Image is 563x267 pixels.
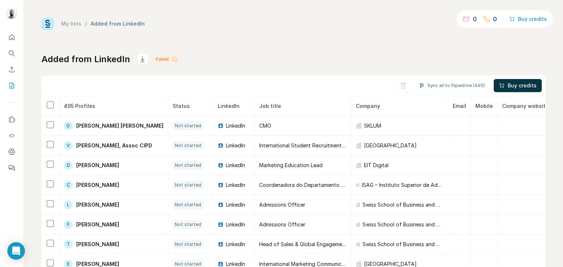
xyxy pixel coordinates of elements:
span: [PERSON_NAME] [76,241,119,248]
span: Buy credits [508,82,537,89]
button: Buy credits [509,14,547,24]
img: LinkedIn logo [218,222,224,227]
div: Failed [154,55,180,64]
span: LinkedIn [226,181,245,189]
p: 0 [493,15,497,23]
div: Open Intercom Messenger [7,242,25,260]
span: [PERSON_NAME] [76,162,119,169]
span: Not started [175,202,201,208]
img: LinkedIn logo [218,261,224,267]
span: Email [453,103,466,109]
span: Not started [175,182,201,188]
span: Job title [259,103,281,109]
span: 495 Profiles [64,103,95,109]
span: Not started [175,123,201,129]
span: Head of Sales & Global Engagement and Partnerships [259,241,390,247]
span: Mobile [475,103,493,109]
div: L [64,200,73,209]
p: 0 [473,15,477,23]
div: Added from LinkedIn [91,20,145,27]
img: LinkedIn logo [218,162,224,168]
img: LinkedIn logo [218,182,224,188]
img: LinkedIn logo [218,143,224,148]
span: Company [356,103,380,109]
span: [PERSON_NAME] [76,201,119,208]
span: Not started [175,142,201,149]
li: / [85,20,87,27]
span: [PERSON_NAME] [PERSON_NAME] [76,122,163,129]
span: [PERSON_NAME], Assoc CIPD [76,142,152,149]
span: Company website [502,103,549,109]
h1: Added from LinkedIn [41,53,130,65]
img: LinkedIn logo [218,202,224,208]
img: Avatar [6,7,18,19]
span: CMO [259,123,271,129]
div: D [64,161,73,170]
button: My lists [6,79,18,92]
span: EIT Digital [364,162,389,169]
button: Dashboard [6,145,18,158]
span: LinkedIn [226,162,245,169]
span: International Marketing Communications Coordinator [259,261,388,267]
span: LinkedIn [226,221,245,228]
span: LinkedIn [218,103,240,109]
div: O [64,121,73,130]
div: T [64,240,73,249]
div: F [64,220,73,229]
span: Coordenadora do Departamento de Comunicação e Marketing [259,182,412,188]
span: LinkedIn [226,142,245,149]
span: SKLUM [364,122,381,129]
span: LinkedIn [226,122,245,129]
span: Not started [175,241,201,248]
span: [GEOGRAPHIC_DATA] [364,142,417,149]
span: Not started [175,162,201,169]
span: LinkedIn [226,201,245,208]
div: V [64,141,73,150]
span: Status [173,103,190,109]
span: [PERSON_NAME] [76,181,119,189]
span: Swiss School of Business and Management [363,221,444,228]
button: Buy credits [494,79,542,92]
span: International Student Recruitment Manager [259,142,364,148]
img: LinkedIn logo [218,241,224,247]
button: Search [6,47,18,60]
span: Not started [175,221,201,228]
span: Swiss School of Business and Management [363,201,444,208]
button: Feedback [6,161,18,174]
a: My lists [61,20,81,27]
span: LinkedIn [226,241,245,248]
button: Sync all to Pipedrive (495) [413,80,490,91]
button: Quick start [6,31,18,44]
span: Marketing Education Lead [259,162,323,168]
img: LinkedIn logo [218,123,224,129]
span: ISAG – Instituto Superior de Administração e Gestão [362,181,444,189]
span: Admissions Officer [259,202,305,208]
span: [PERSON_NAME] [76,221,119,228]
div: C [64,181,73,189]
button: Use Surfe API [6,129,18,142]
span: Admissions Officer [259,221,305,227]
button: Enrich CSV [6,63,18,76]
button: Use Surfe on LinkedIn [6,113,18,126]
span: Swiss School of Business and Management [363,241,444,248]
img: Surfe Logo [41,18,54,30]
